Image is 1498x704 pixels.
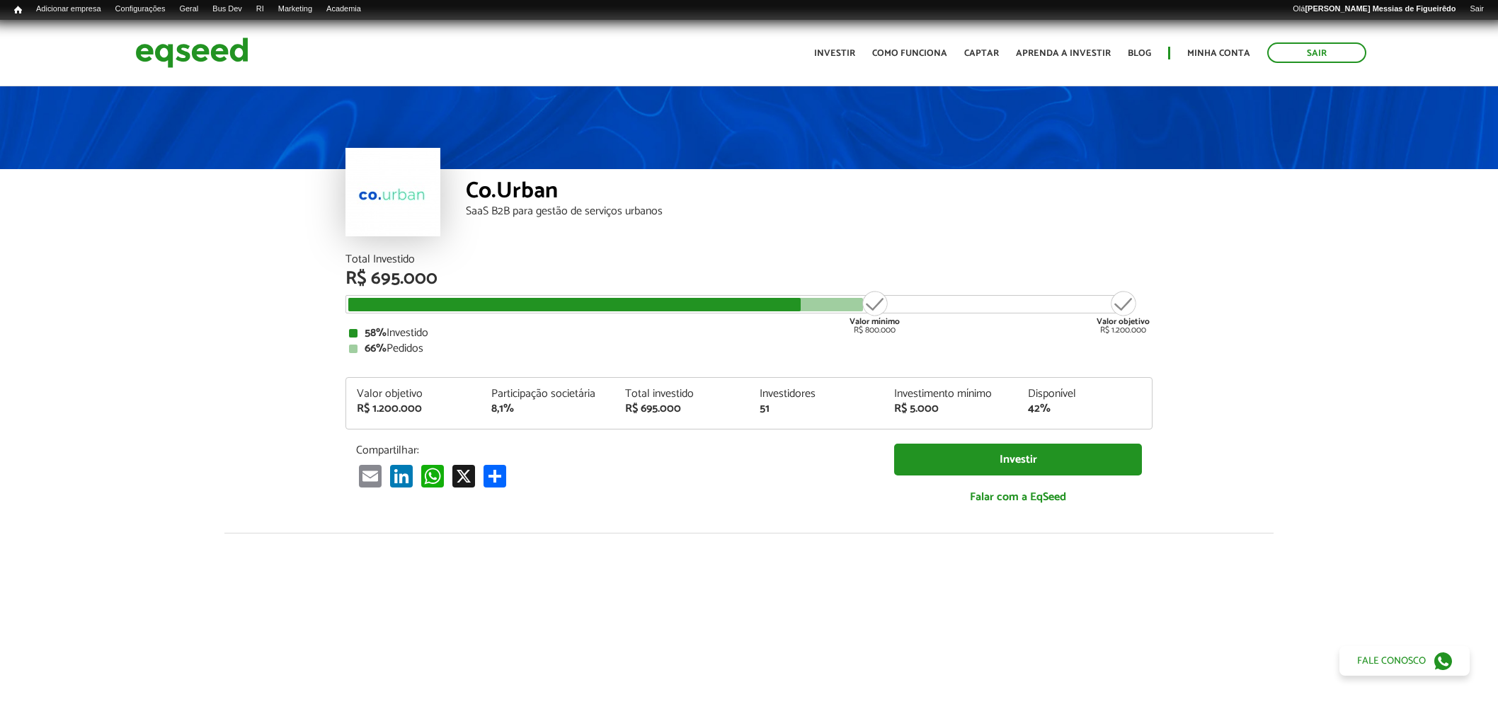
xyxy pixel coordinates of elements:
a: Bus Dev [205,4,249,15]
a: Falar com a EqSeed [894,483,1142,512]
a: Sair [1463,4,1491,15]
a: Fale conosco [1339,646,1470,676]
div: R$ 800.000 [848,289,901,335]
div: Valor objetivo [357,388,470,400]
a: Email [356,464,384,487]
div: R$ 5.000 [894,403,1007,415]
a: Aprenda a investir [1016,49,1111,58]
a: RI [249,4,271,15]
div: SaaS B2B para gestão de serviços urbanos [466,206,1153,217]
a: Compartilhar [481,464,509,487]
a: Investir [894,444,1142,475]
div: Total Investido [345,254,1153,265]
a: WhatsApp [418,464,447,487]
a: Academia [319,4,368,15]
div: Investido [349,328,1149,339]
div: Total investido [625,388,738,400]
div: R$ 1.200.000 [1097,289,1150,335]
div: 51 [760,403,873,415]
div: Investidores [760,388,873,400]
a: Início [7,4,29,17]
div: 8,1% [491,403,605,415]
div: Co.Urban [466,180,1153,206]
a: Configurações [108,4,173,15]
a: Marketing [271,4,319,15]
p: Compartilhar: [356,444,873,457]
a: Olá[PERSON_NAME] Messias de Figueirêdo [1286,4,1463,15]
a: Captar [964,49,999,58]
strong: Valor objetivo [1097,315,1150,328]
strong: 58% [365,323,387,342]
strong: 66% [365,339,387,358]
strong: [PERSON_NAME] Messias de Figueirêdo [1305,4,1456,13]
div: Participação societária [491,388,605,400]
strong: Valor mínimo [850,315,900,328]
div: 42% [1028,403,1141,415]
div: R$ 1.200.000 [357,403,470,415]
a: Geral [172,4,205,15]
a: Blog [1128,49,1151,58]
a: Sair [1267,42,1366,63]
img: EqSeed [135,34,248,71]
a: Como funciona [872,49,947,58]
div: R$ 695.000 [625,403,738,415]
a: Minha conta [1187,49,1250,58]
a: Investir [814,49,855,58]
div: Disponível [1028,388,1141,400]
span: Início [14,5,22,15]
div: R$ 695.000 [345,270,1153,288]
div: Pedidos [349,343,1149,354]
div: Investimento mínimo [894,388,1007,400]
a: Adicionar empresa [29,4,108,15]
a: X [450,464,478,487]
a: LinkedIn [387,464,416,487]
